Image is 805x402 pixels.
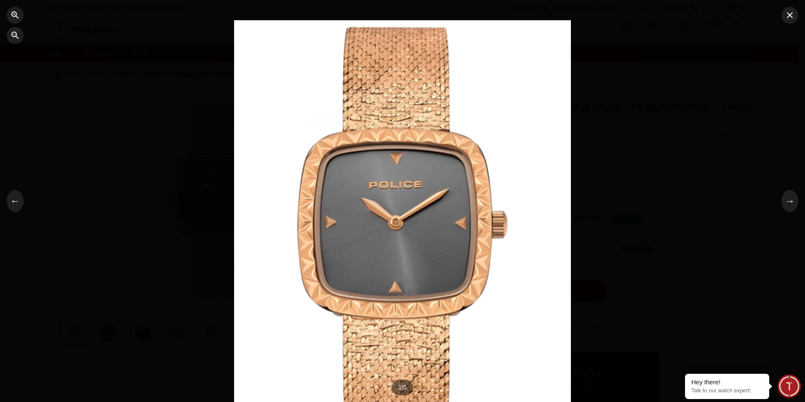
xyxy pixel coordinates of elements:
[691,387,763,394] p: Talk to our watch expert!
[781,190,798,212] button: →
[392,380,413,395] div: 1 / 5
[7,190,24,212] button: ←
[691,378,763,386] div: Hey there!
[778,375,801,398] div: Chat Widget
